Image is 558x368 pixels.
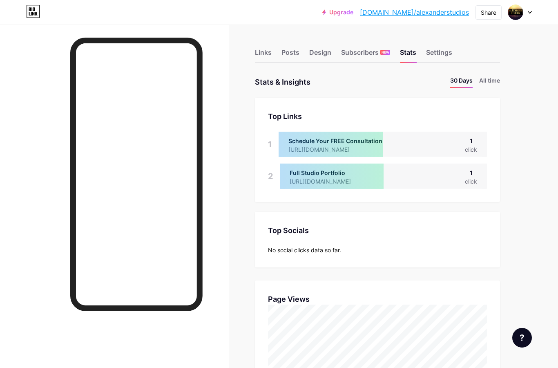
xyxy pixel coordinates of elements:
div: Top Socials [268,225,487,236]
div: Posts [281,47,299,62]
div: Stats & Insights [255,76,310,88]
a: [DOMAIN_NAME]/alexanderstudios [360,7,469,17]
div: 2 [268,164,273,189]
div: Links [255,47,272,62]
div: Subscribers [341,47,390,62]
img: alexanderstudios [508,4,523,20]
span: NEW [382,50,389,55]
div: Design [309,47,331,62]
a: Upgrade [322,9,353,16]
div: click [465,177,477,186]
div: 1 [465,168,477,177]
li: All time [479,76,500,88]
div: No social clicks data so far. [268,246,487,254]
div: Page Views [268,294,487,305]
div: Settings [426,47,452,62]
div: Top Links [268,111,487,122]
div: Stats [400,47,416,62]
div: Share [481,8,496,17]
div: click [465,145,477,154]
div: 1 [268,132,272,157]
div: 1 [465,137,477,145]
li: 30 Days [450,76,473,88]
